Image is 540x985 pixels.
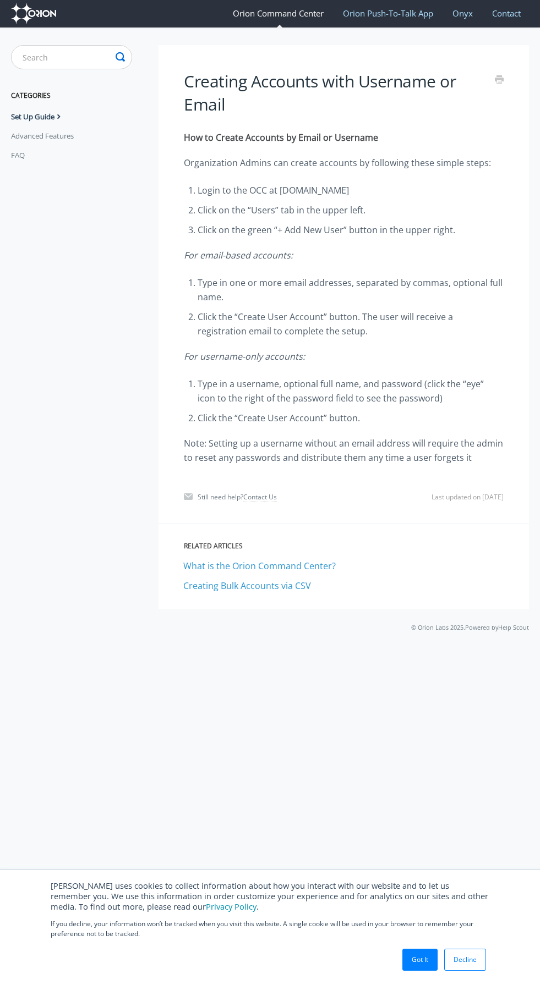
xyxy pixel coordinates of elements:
p: Organization Admins can create accounts by following these simple steps: [184,156,504,170]
strong: How to Create Accounts by Email or Username [184,131,378,144]
li: Login to the OCC at [DOMAIN_NAME] [198,183,504,197]
a: Print this Article [495,74,504,86]
a: Creating Bulk Accounts via CSV [183,580,311,592]
time: Last updated on [DATE] [432,492,504,502]
a: What is the Orion Command Center? [183,560,336,572]
li: Click the “Create User Account” button. [198,411,504,425]
input: Search [11,45,132,69]
a: Contact Us [243,492,277,502]
li: Click on the green “+ Add New User” button in the upper right. [198,223,504,237]
p: Note: Setting up a username without an email address will require the admin to reset any password... [184,436,504,465]
img: Orion Labs - Support [11,3,56,24]
em: For email-based accounts: [184,249,293,261]
li: Click on the “Users” tab in the upper left. [198,203,504,217]
p: If you decline, your information won’t be tracked when you visit this website. A single cookie wi... [51,919,489,939]
h3: Related Articles [184,541,504,552]
li: Type in one or more email addresses, separated by commas, optional full name. [198,276,504,304]
a: Got It [402,949,438,971]
span: [PERSON_NAME] uses cookies to collect information about how you interact with our website and to ... [51,880,488,912]
h1: Creating Accounts with Username or Email [184,70,487,116]
a: Decline [444,949,486,971]
h3: Categories [11,86,132,106]
em: For username-only accounts: [184,350,305,362]
p: Still need help? [198,492,277,502]
a: Advanced Features [11,127,82,145]
li: Click the “Create User Account” button. The user will receive a registration email to complete th... [198,310,504,338]
a: Set Up Guide [11,108,73,125]
li: Type in a username, optional full name, and password (click the “eye” icon to the right of the pa... [198,377,504,405]
span: Powered by [465,623,529,631]
p: © Orion Labs 2025. [11,623,529,632]
a: FAQ [11,146,33,164]
a: Help Scout [498,623,529,631]
a: Privacy Policy [206,901,257,912]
